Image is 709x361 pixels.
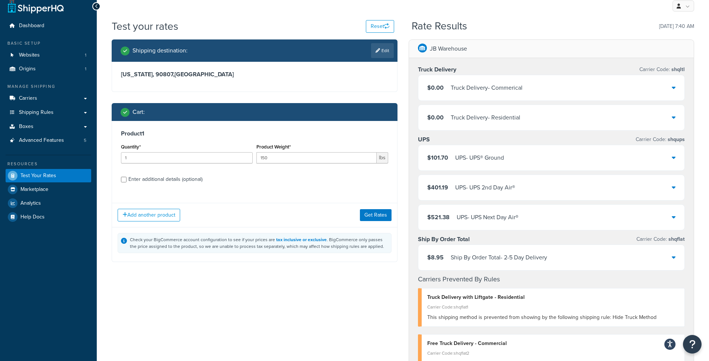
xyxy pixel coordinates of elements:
[276,236,327,243] a: tax inclusive or exclusive
[667,235,685,243] span: shqflat
[636,134,685,145] p: Carrier Code:
[418,274,685,284] h4: Carriers Prevented By Rules
[6,183,91,196] a: Marketplace
[121,71,388,78] h3: [US_STATE], 90807 , [GEOGRAPHIC_DATA]
[427,253,444,262] span: $8.95
[360,209,392,221] button: Get Rates
[19,109,54,116] span: Shipping Rules
[84,137,86,144] span: 5
[451,252,547,263] div: Ship By Order Total - 2-5 Day Delivery
[418,66,456,73] h3: Truck Delivery
[6,134,91,147] a: Advanced Features5
[132,109,145,115] h2: Cart :
[19,137,64,144] span: Advanced Features
[85,52,86,58] span: 1
[19,66,36,72] span: Origins
[6,48,91,62] li: Websites
[412,20,467,32] h2: Rate Results
[6,19,91,33] a: Dashboard
[20,200,41,207] span: Analytics
[6,62,91,76] li: Origins
[636,234,685,245] p: Carrier Code:
[427,213,450,221] span: $521.38
[19,23,44,29] span: Dashboard
[455,153,504,163] div: UPS - UPS® Ground
[6,48,91,62] a: Websites1
[256,144,291,150] label: Product Weight*
[6,120,91,134] a: Boxes
[121,144,141,150] label: Quantity*
[427,183,448,192] span: $401.19
[430,44,467,54] p: JB Warehouse
[683,335,702,354] button: Open Resource Center
[670,66,685,73] span: shqltl
[6,161,91,167] div: Resources
[427,292,679,303] div: Truck Delivery with Liftgate - Residential
[19,52,40,58] span: Websites
[85,66,86,72] span: 1
[6,106,91,119] a: Shipping Rules
[427,302,679,312] div: Carrier Code: shqflat1
[427,83,444,92] span: $0.00
[427,348,679,358] div: Carrier Code: shqflat2
[455,182,515,193] div: UPS - UPS 2nd Day Air®
[128,174,202,185] div: Enter additional details (optional)
[427,313,657,321] span: This shipping method is prevented from showing by the following shipping rule: Hide Truck Method
[6,92,91,105] a: Carriers
[451,83,523,93] div: Truck Delivery - Commerical
[6,197,91,210] a: Analytics
[457,212,518,223] div: UPS - UPS Next Day Air®
[6,210,91,224] a: Help Docs
[112,19,178,33] h1: Test your rates
[418,136,430,143] h3: UPS
[121,130,388,137] h3: Product 1
[20,214,45,220] span: Help Docs
[130,236,388,250] div: Check your BigCommerce account configuration to see if your prices are . BigCommerce only passes ...
[6,134,91,147] li: Advanced Features
[366,20,394,33] button: Reset
[427,338,679,349] div: Free Truck Delivery - Commercial
[121,177,127,182] input: Enter additional details (optional)
[371,43,394,58] a: Edit
[132,47,188,54] h2: Shipping destination :
[427,113,444,122] span: $0.00
[427,153,448,162] span: $101.70
[6,83,91,90] div: Manage Shipping
[6,40,91,47] div: Basic Setup
[377,152,388,163] span: lbs
[6,62,91,76] a: Origins1
[666,135,685,143] span: shqups
[20,173,56,179] span: Test Your Rates
[19,124,33,130] span: Boxes
[639,64,685,75] p: Carrier Code:
[118,209,180,221] button: Add another product
[19,95,37,102] span: Carriers
[121,152,253,163] input: 0.0
[451,112,520,123] div: Truck Delivery - Residential
[20,186,48,193] span: Marketplace
[418,236,470,243] h3: Ship By Order Total
[6,169,91,182] a: Test Your Rates
[659,21,694,32] p: [DATE] 7:40 AM
[256,152,377,163] input: 0.00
